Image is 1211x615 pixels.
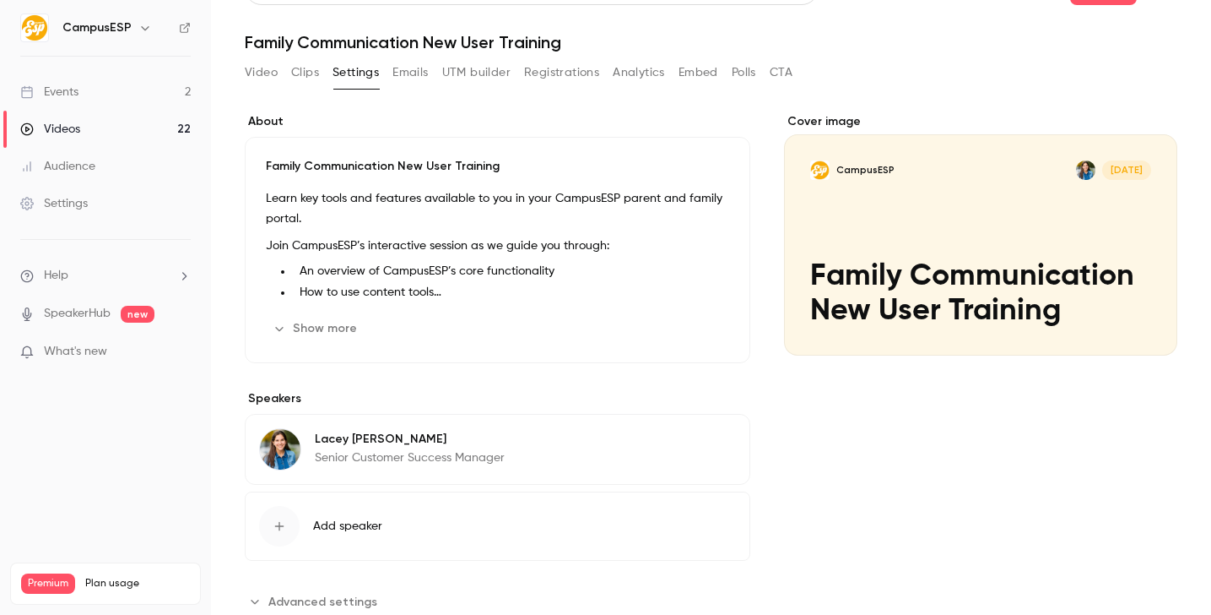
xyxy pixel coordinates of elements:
p: Family Communication New User Training [266,158,729,175]
span: Advanced settings [268,593,377,611]
button: Settings [332,59,379,86]
button: Embed [678,59,718,86]
img: CampusESP [21,14,48,41]
li: help-dropdown-opener [20,267,191,285]
iframe: Noticeable Trigger [170,345,191,360]
h6: CampusESP [62,19,132,36]
button: Advanced settings [245,588,387,615]
span: What's new [44,343,107,361]
div: Audience [20,158,95,175]
section: Advanced settings [245,588,750,615]
div: Videos [20,121,80,138]
button: UTM builder [442,59,511,86]
p: Join CampusESP’s interactive session as we guide you through: [266,236,729,256]
p: Learn key tools and features available to you in your CampusESP parent and family portal. [266,188,729,229]
button: Polls [732,59,756,86]
span: Add speaker [313,518,382,535]
div: Events [20,84,78,101]
div: Lacey JanofskyLacey [PERSON_NAME]Senior Customer Success Manager [245,414,750,485]
button: Emails [392,59,428,86]
button: Clips [291,59,319,86]
button: Show more [266,315,367,342]
span: Help [44,267,68,285]
label: Cover image [784,113,1177,130]
div: Settings [20,195,88,212]
label: About [245,113,750,130]
span: Premium [21,574,75,594]
span: Plan usage [85,577,190,591]
li: An overview of CampusESP’s core functionality [293,263,729,280]
button: Video [245,59,278,86]
h1: Family Communication New User Training [245,32,1177,52]
p: Senior Customer Success Manager [315,449,505,466]
button: CTA [770,59,792,86]
span: new [121,306,154,323]
img: Lacey Janofsky [260,429,300,470]
p: Lacey [PERSON_NAME] [315,431,505,448]
button: Analytics [613,59,665,86]
section: Cover image [784,113,1177,356]
label: Speakers [245,390,750,407]
button: Add speaker [245,492,750,561]
li: How to use content tools [293,284,729,302]
button: Registrations [524,59,599,86]
a: SpeakerHub [44,305,111,323]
